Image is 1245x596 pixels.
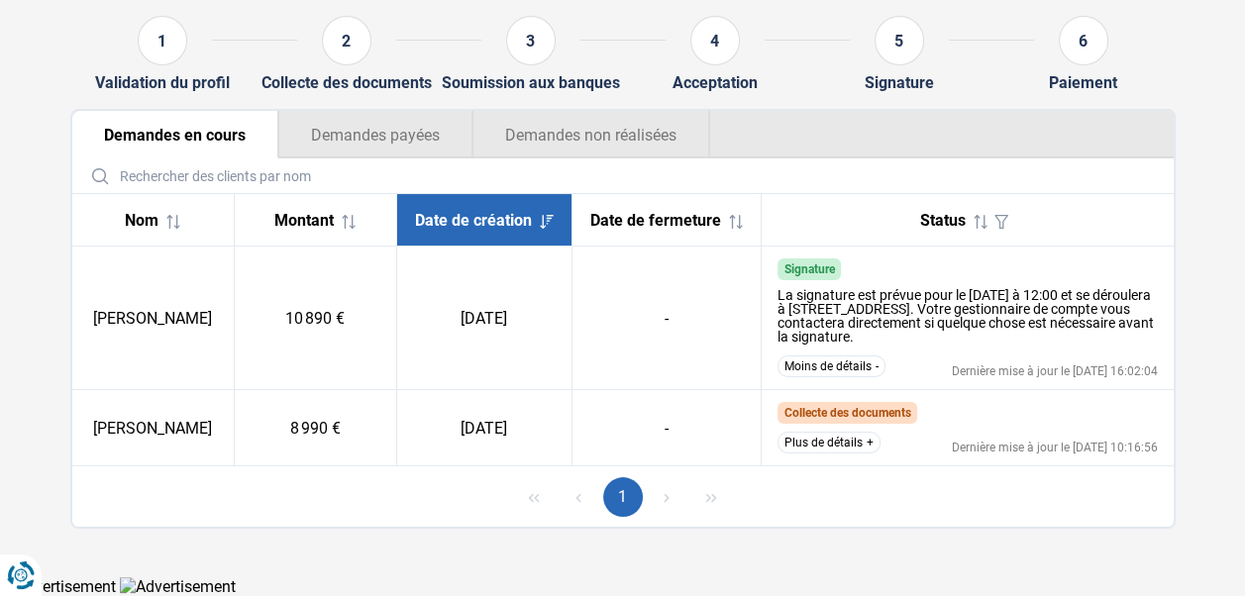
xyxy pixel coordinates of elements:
[514,477,554,517] button: First Page
[95,73,230,92] div: Validation du profil
[120,577,236,596] img: Advertisement
[234,390,396,466] td: 8 990 €
[783,406,910,420] span: Collecte des documents
[952,365,1158,377] div: Dernière mise à jour le [DATE] 16:02:04
[396,390,571,466] td: [DATE]
[778,432,881,453] button: Plus de détails
[322,16,371,65] div: 2
[559,477,598,517] button: Previous Page
[1059,16,1108,65] div: 6
[415,211,532,230] span: Date de création
[952,442,1158,453] div: Dernière mise à jour le [DATE] 10:16:56
[920,211,966,230] span: Status
[72,247,235,390] td: [PERSON_NAME]
[472,111,710,158] button: Demandes non réalisées
[571,247,761,390] td: -
[590,211,721,230] span: Date de fermeture
[690,16,740,65] div: 4
[506,16,556,65] div: 3
[72,111,278,158] button: Demandes en cours
[603,477,643,517] button: Page 1
[783,262,834,276] span: Signature
[571,390,761,466] td: -
[442,73,620,92] div: Soumission aux banques
[1049,73,1117,92] div: Paiement
[72,390,235,466] td: [PERSON_NAME]
[234,247,396,390] td: 10 890 €
[396,247,571,390] td: [DATE]
[778,288,1158,344] div: La signature est prévue pour le [DATE] à 12:00 et se déroulera à [STREET_ADDRESS]. Votre gestionn...
[647,477,686,517] button: Next Page
[875,16,924,65] div: 5
[865,73,934,92] div: Signature
[278,111,472,158] button: Demandes payées
[673,73,758,92] div: Acceptation
[691,477,731,517] button: Last Page
[80,158,1166,193] input: Rechercher des clients par nom
[125,211,158,230] span: Nom
[778,355,885,377] button: Moins de détails
[261,73,432,92] div: Collecte des documents
[274,211,334,230] span: Montant
[138,16,187,65] div: 1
